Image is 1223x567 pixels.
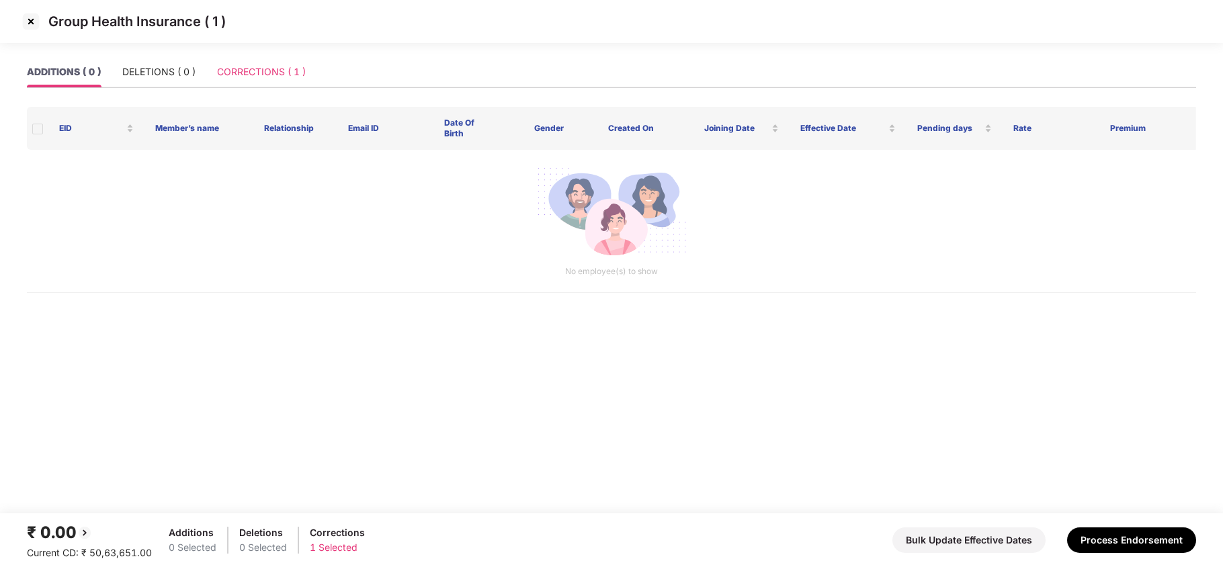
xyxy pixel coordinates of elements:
button: Process Endorsement [1067,527,1196,553]
span: Effective Date [800,123,886,134]
th: Created On [597,107,693,150]
div: 0 Selected [169,540,216,555]
span: Pending days [917,123,982,134]
img: svg+xml;base64,PHN2ZyBpZD0iQmFjay0yMHgyMCIgeG1sbnM9Imh0dHA6Ly93d3cudzMub3JnLzIwMDAvc3ZnIiB3aWR0aD... [77,525,93,541]
div: 1 Selected [310,540,365,555]
div: Deletions [239,525,287,540]
th: Member’s name [144,107,241,150]
div: Additions [169,525,216,540]
p: Group Health Insurance ( 1 ) [48,13,226,30]
div: 0 Selected [239,540,287,555]
div: ₹ 0.00 [27,520,152,546]
th: Pending days [906,107,1003,150]
span: Current CD: ₹ 50,63,651.00 [27,547,152,558]
th: Email ID [337,107,433,150]
p: No employee(s) to show [38,265,1185,278]
th: Date Of Birth [433,107,501,150]
div: Corrections [310,525,365,540]
img: svg+xml;base64,PHN2ZyB4bWxucz0iaHR0cDovL3d3dy53My5vcmcvMjAwMC9zdmciIGlkPSJNdWx0aXBsZV9lbXBsb3llZS... [536,161,687,265]
div: ADDITIONS ( 0 ) [27,64,101,79]
th: Gender [501,107,597,150]
th: EID [48,107,144,150]
th: Joining Date [693,107,790,150]
th: Effective Date [790,107,906,150]
th: Rate [1003,107,1099,150]
th: Premium [1099,107,1195,150]
img: svg+xml;base64,PHN2ZyBpZD0iQ3Jvc3MtMzJ4MzIiIHhtbG5zPSJodHRwOi8vd3d3LnczLm9yZy8yMDAwL3N2ZyIgd2lkdG... [20,11,42,32]
div: DELETIONS ( 0 ) [122,64,196,79]
span: Joining Date [704,123,769,134]
div: CORRECTIONS ( 1 ) [217,64,306,79]
button: Bulk Update Effective Dates [892,527,1046,553]
span: EID [59,123,124,134]
th: Relationship [241,107,337,150]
